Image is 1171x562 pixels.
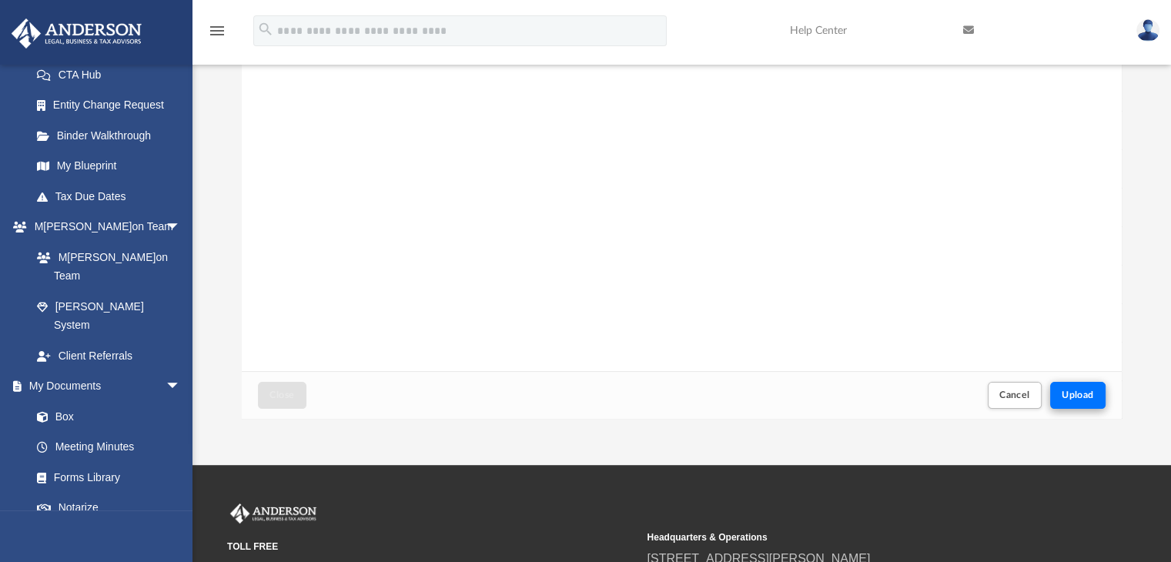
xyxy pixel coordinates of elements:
button: Upload [1050,382,1106,409]
img: Anderson Advisors Platinum Portal [7,18,146,49]
i: search [257,21,274,38]
a: CTA Hub [22,59,204,90]
a: M[PERSON_NAME]on Team [22,242,189,291]
a: Meeting Minutes [22,432,196,463]
a: My Blueprint [22,151,196,182]
a: Forms Library [22,462,189,493]
a: Entity Change Request [22,90,204,121]
a: My Documentsarrow_drop_down [11,371,196,402]
button: Cancel [988,382,1042,409]
a: [PERSON_NAME] System [22,291,196,340]
a: menu [208,29,226,40]
a: Notarize [22,493,196,524]
a: Box [22,401,189,432]
a: Client Referrals [22,340,196,371]
span: Close [269,390,294,400]
small: Headquarters & Operations [647,530,1056,544]
img: User Pic [1136,19,1159,42]
img: Anderson Advisors Platinum Portal [227,503,320,524]
span: arrow_drop_down [166,371,196,403]
a: M[PERSON_NAME]on Teamarrow_drop_down [11,212,196,243]
span: arrow_drop_down [166,212,196,243]
span: Upload [1062,390,1094,400]
button: Close [258,382,306,409]
a: Binder Walkthrough [22,120,204,151]
a: Tax Due Dates [22,181,204,212]
span: Cancel [999,390,1030,400]
i: menu [208,22,226,40]
small: TOLL FREE [227,540,636,554]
